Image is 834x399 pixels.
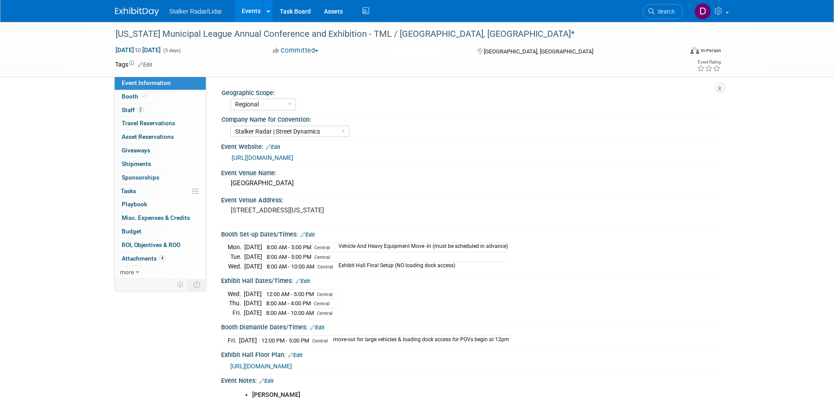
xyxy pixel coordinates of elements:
a: more [115,266,206,279]
span: Central [314,301,330,307]
td: Personalize Event Tab Strip [173,279,188,290]
span: Giveaways [122,147,150,154]
span: 8:00 AM - 4:00 PM [266,300,311,307]
td: [DATE] [244,308,262,317]
span: Shipments [122,160,151,167]
span: [GEOGRAPHIC_DATA], [GEOGRAPHIC_DATA] [484,48,593,55]
div: Exhibit Hall Dates/Times: [221,274,719,286]
span: Central [317,311,333,316]
span: more [120,268,134,275]
div: Event Rating [697,60,721,64]
div: Event Venue Name: [221,166,719,177]
img: ExhibitDay [115,7,159,16]
a: Asset Reservations [115,131,206,144]
span: Central [314,254,330,260]
span: 8:00 AM - 5:00 PM [267,244,311,251]
span: 12:00 AM - 5:00 PM [266,291,314,297]
td: Fri. [228,308,244,317]
img: Don Horen [694,3,711,20]
td: Wed. [228,261,244,271]
a: Search [643,4,683,19]
div: Booth Set-up Dates/Times: [221,228,719,239]
a: Booth [115,90,206,103]
span: (3 days) [162,48,181,53]
td: Exhibit Hall Final Setup (NO loading dock access) [333,261,508,271]
a: Edit [259,378,274,384]
span: Staff [122,106,144,113]
div: Booth Dismantle Dates/Times: [221,321,719,332]
span: 8:00 AM - 10:00 AM [267,263,314,270]
a: Staff2 [115,104,206,117]
td: Thu. [228,299,244,308]
td: Fri. [228,335,239,345]
span: Stalker Radar/Lidar [169,8,222,15]
td: Tue. [228,252,244,261]
img: Format-Inperson.png [690,47,699,54]
td: [DATE] [244,289,262,299]
a: Shipments [115,158,206,171]
a: Edit [266,144,280,150]
span: Tasks [121,187,136,194]
span: Playbook [122,201,147,208]
div: Exhibit Hall Floor Plan: [221,348,719,360]
td: [DATE] [244,299,262,308]
span: Travel Reservations [122,120,175,127]
div: Event Notes: [221,374,719,385]
span: 8:00 AM - 5:00 PM [267,254,311,260]
span: Sponsorships [122,174,159,181]
div: Geographic Scope: [222,86,715,97]
pre: [STREET_ADDRESS][US_STATE] [231,206,419,214]
div: Event Website: [221,140,719,152]
td: Wed. [228,289,244,299]
a: Budget [115,225,206,238]
a: Edit [300,232,315,238]
span: 4 [159,255,165,261]
a: Attachments4 [115,252,206,265]
div: Event Venue Address: [221,194,719,205]
span: 12:00 PM - 5:00 PM [261,337,309,344]
a: Travel Reservations [115,117,206,130]
a: Playbook [115,198,206,211]
span: Asset Reservations [122,133,174,140]
span: Misc. Expenses & Credits [122,214,190,221]
div: Company Name for Convention: [222,113,715,124]
td: [DATE] [244,243,262,252]
div: [US_STATE] Municipal League Annual Conference and Exhibition - TML / [GEOGRAPHIC_DATA], [GEOGRAPH... [113,26,670,42]
td: move-out for large vehicles & loading dock access for POVs begin at 12pm [328,335,509,345]
span: 2 [137,106,144,113]
a: Misc. Expenses & Credits [115,212,206,225]
div: [GEOGRAPHIC_DATA] [228,177,713,190]
a: Tasks [115,185,206,198]
span: Central [317,292,333,297]
a: [URL][DOMAIN_NAME] [230,363,292,370]
i: Booth reservation complete [142,94,147,99]
td: [DATE] [244,261,262,271]
button: Committed [270,46,322,55]
span: Attachments [122,255,165,262]
a: Edit [296,278,310,284]
span: [DATE] [DATE] [115,46,161,54]
td: Toggle Event Tabs [188,279,206,290]
td: [DATE] [239,335,257,345]
span: Central [317,264,333,270]
a: ROI, Objectives & ROO [115,239,206,252]
span: ROI, Objectives & ROO [122,241,180,248]
td: [DATE] [244,252,262,261]
td: Tags [115,60,152,69]
span: 8:00 AM - 10:00 AM [266,310,314,316]
td: Vehicle And Heavy Equipment Move -in (must be scheduled in advance) [333,243,508,252]
div: Event Format [631,46,721,59]
span: Event Information [122,79,171,86]
span: Booth [122,93,148,100]
span: to [134,46,142,53]
span: Budget [122,228,141,235]
span: Search [655,8,675,15]
a: [URL][DOMAIN_NAME] [232,154,293,161]
td: Mon. [228,243,244,252]
div: In-Person [700,47,721,54]
a: Edit [288,352,303,358]
a: Edit [138,62,152,68]
a: Event Information [115,77,206,90]
a: Giveaways [115,144,206,157]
